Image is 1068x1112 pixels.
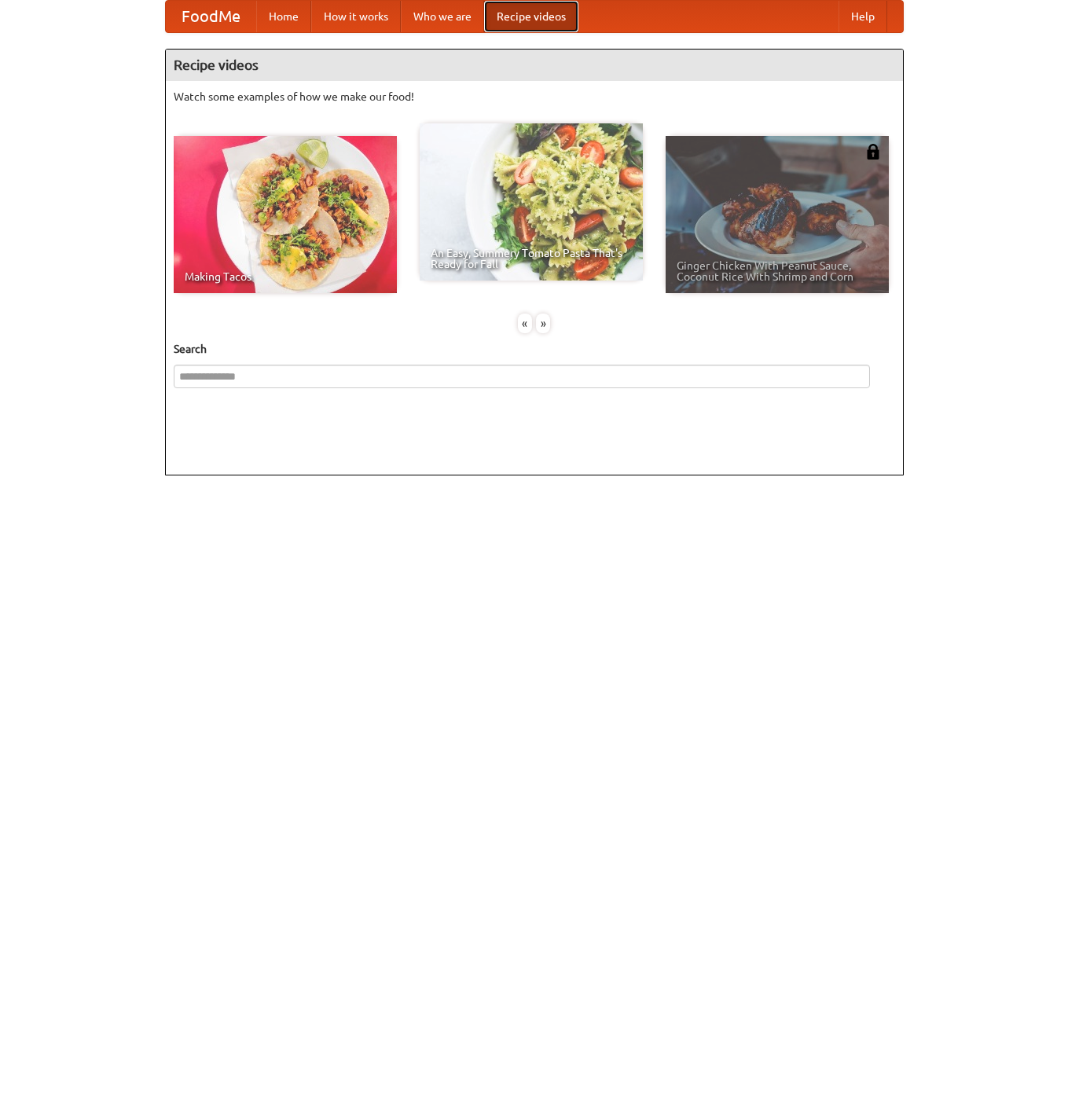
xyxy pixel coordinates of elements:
div: » [536,314,550,333]
a: Help [839,1,887,32]
a: Recipe videos [484,1,578,32]
a: Home [256,1,311,32]
a: How it works [311,1,401,32]
a: Making Tacos [174,136,397,293]
a: Who we are [401,1,484,32]
span: Making Tacos [185,271,386,282]
h4: Recipe videos [166,50,903,81]
h5: Search [174,341,895,357]
span: An Easy, Summery Tomato Pasta That's Ready for Fall [431,248,632,270]
img: 483408.png [865,144,881,160]
div: « [518,314,532,333]
p: Watch some examples of how we make our food! [174,89,895,105]
a: An Easy, Summery Tomato Pasta That's Ready for Fall [420,123,643,281]
a: FoodMe [166,1,256,32]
